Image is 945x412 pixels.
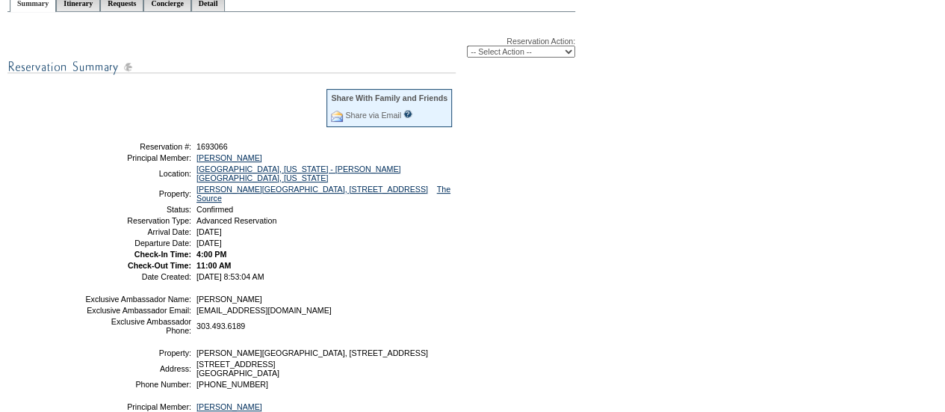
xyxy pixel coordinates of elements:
a: The Source [196,185,450,203]
div: Reservation Action: [7,37,575,58]
td: Arrival Date: [84,227,191,236]
a: [PERSON_NAME] [196,153,262,162]
a: [GEOGRAPHIC_DATA], [US_STATE] - [PERSON_NAME][GEOGRAPHIC_DATA], [US_STATE] [196,165,400,182]
td: Date Created: [84,272,191,281]
td: Exclusive Ambassador Name: [84,295,191,304]
td: Address: [84,360,191,378]
input: What is this? [403,110,412,118]
td: Property: [84,348,191,357]
a: [PERSON_NAME] [196,402,262,411]
td: Phone Number: [84,380,191,389]
td: Reservation Type: [84,216,191,225]
span: [PERSON_NAME] [196,295,262,304]
span: Advanced Reservation [196,216,276,225]
span: [DATE] [196,227,222,236]
td: Location: [84,165,191,182]
span: 4:00 PM [196,250,226,259]
strong: Check-Out Time: [128,261,191,270]
td: Exclusive Ambassador Email: [84,306,191,315]
span: [DATE] 8:53:04 AM [196,272,264,281]
a: Share via Email [345,111,401,120]
td: Exclusive Ambassador Phone: [84,317,191,335]
td: Principal Member: [84,153,191,162]
span: [DATE] [196,239,222,247]
div: Share With Family and Friends [331,93,447,102]
td: Departure Date: [84,239,191,247]
strong: Check-In Time: [134,250,191,259]
span: 1693066 [196,142,228,151]
span: Confirmed [196,205,233,214]
td: Status: [84,205,191,214]
a: [PERSON_NAME][GEOGRAPHIC_DATA], [STREET_ADDRESS] [196,185,428,194]
span: [PERSON_NAME][GEOGRAPHIC_DATA], [STREET_ADDRESS] [196,348,428,357]
img: subTtlResSummary.gif [7,58,456,76]
td: Property: [84,185,191,203]
span: 303.493.6189 [196,322,245,330]
td: Principal Member: [84,402,191,411]
span: 11:00 AM [196,261,231,270]
td: Reservation #: [84,142,191,151]
span: [PHONE_NUMBER] [196,380,268,389]
span: [EMAIL_ADDRESS][DOMAIN_NAME] [196,306,332,315]
span: [STREET_ADDRESS] [GEOGRAPHIC_DATA] [196,360,279,378]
